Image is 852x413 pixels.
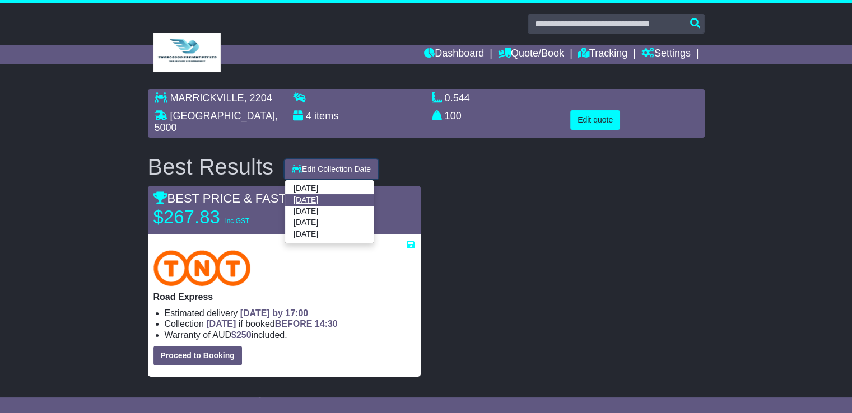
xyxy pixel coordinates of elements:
li: Collection [165,318,415,329]
span: 100 [445,110,462,121]
span: inc GST [225,217,249,225]
p: Road Express [153,292,415,302]
a: [DATE] [285,183,374,194]
li: Estimated delivery [165,308,415,318]
span: items [314,110,338,121]
div: Best Results [142,154,280,179]
span: BEFORE [275,319,313,328]
span: 14:30 [315,319,338,328]
span: , 5000 [155,110,278,134]
p: $267.83 [153,206,294,228]
button: Edit Collection Date [285,159,378,179]
a: Quote/Book [498,45,564,64]
span: MARRICKVILLE [170,92,244,104]
span: , 2204 [244,92,272,104]
span: BEST PRICE & FASTEST [153,191,310,205]
span: [DATE] by 17:00 [240,308,309,318]
span: [GEOGRAPHIC_DATA] [170,110,275,121]
span: $ [231,330,252,340]
li: Warranty of AUD included. [165,330,415,340]
a: [DATE] [285,206,374,217]
a: [DATE] [285,194,374,205]
button: Proceed to Booking [153,346,242,365]
img: TNT Domestic: Road Express [153,250,251,286]
a: Settings [641,45,691,64]
a: Tracking [578,45,627,64]
a: Dashboard [424,45,484,64]
span: 4 [306,110,311,121]
button: Edit quote [570,110,620,130]
span: if booked [206,319,337,328]
a: [DATE] [285,217,374,228]
span: 0.544 [445,92,470,104]
a: [DATE] [285,228,374,240]
span: [DATE] [206,319,236,328]
span: 250 [236,330,252,340]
